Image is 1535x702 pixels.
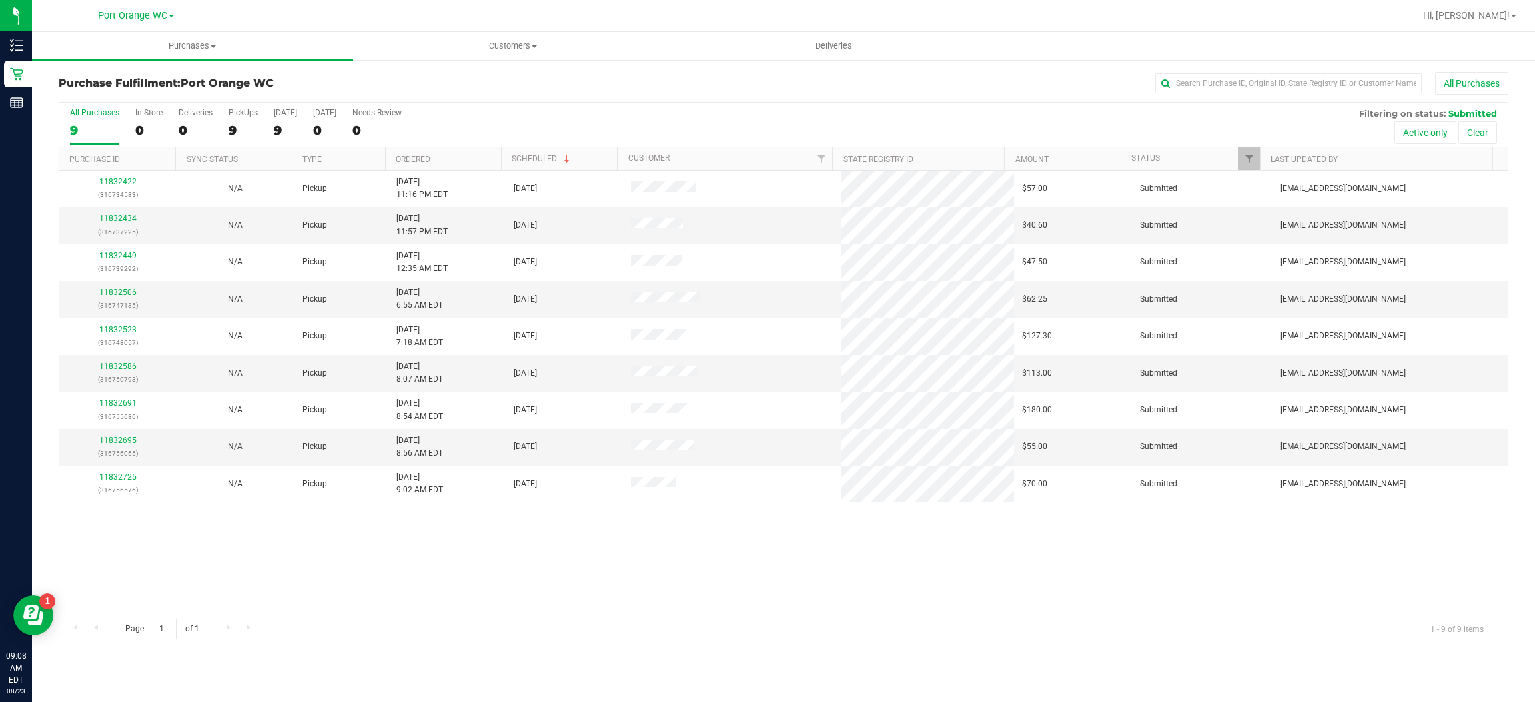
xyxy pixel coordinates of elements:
span: Submitted [1140,404,1177,416]
span: [DATE] 9:02 AM EDT [396,471,443,496]
div: 9 [229,123,258,138]
span: Submitted [1140,440,1177,453]
span: [EMAIL_ADDRESS][DOMAIN_NAME] [1280,440,1406,453]
p: (316755686) [67,410,169,423]
a: Ordered [396,155,430,164]
span: 1 - 9 of 9 items [1420,619,1494,639]
a: 11832586 [99,362,137,371]
span: [EMAIL_ADDRESS][DOMAIN_NAME] [1280,256,1406,268]
a: Purchases [32,32,353,60]
span: [DATE] 6:55 AM EDT [396,286,443,312]
span: Not Applicable [228,257,243,266]
button: N/A [228,404,243,416]
span: Page of 1 [114,619,210,639]
span: [EMAIL_ADDRESS][DOMAIN_NAME] [1280,293,1406,306]
span: Pickup [302,404,327,416]
iframe: Resource center [13,595,53,635]
button: N/A [228,367,243,380]
span: $55.00 [1022,440,1047,453]
span: $40.60 [1022,219,1047,232]
a: Filter [1238,147,1260,170]
span: Pickup [302,440,327,453]
span: [DATE] 11:57 PM EDT [396,212,448,238]
div: In Store [135,108,163,117]
inline-svg: Inventory [10,39,23,52]
span: [EMAIL_ADDRESS][DOMAIN_NAME] [1280,219,1406,232]
span: $47.50 [1022,256,1047,268]
div: 9 [70,123,119,138]
span: Port Orange WC [98,10,167,21]
a: Sync Status [187,155,238,164]
span: [DATE] [514,182,537,195]
button: Clear [1458,121,1497,144]
iframe: Resource center unread badge [39,593,55,609]
div: PickUps [229,108,258,117]
span: [DATE] 8:56 AM EDT [396,434,443,460]
a: Last Updated By [1271,155,1338,164]
a: 11832691 [99,398,137,408]
p: (316756576) [67,484,169,496]
p: 09:08 AM EDT [6,650,26,686]
span: Pickup [302,330,327,342]
a: Filter [810,147,832,170]
span: Pickup [302,367,327,380]
h3: Purchase Fulfillment: [59,77,542,89]
span: [DATE] [514,330,537,342]
span: [DATE] 8:54 AM EDT [396,397,443,422]
span: Hi, [PERSON_NAME]! [1423,10,1510,21]
span: [DATE] [514,440,537,453]
p: (316737225) [67,226,169,238]
p: (316739292) [67,262,169,275]
div: Deliveries [179,108,213,117]
input: Search Purchase ID, Original ID, State Registry ID or Customer Name... [1155,73,1422,93]
p: (316734583) [67,188,169,201]
span: Pickup [302,219,327,232]
span: [DATE] [514,256,537,268]
span: Port Orange WC [181,77,274,89]
span: [DATE] 7:18 AM EDT [396,324,443,349]
span: Submitted [1140,182,1177,195]
span: $70.00 [1022,478,1047,490]
span: [EMAIL_ADDRESS][DOMAIN_NAME] [1280,182,1406,195]
a: Scheduled [512,154,572,163]
span: Not Applicable [228,220,243,230]
span: Purchases [32,40,353,52]
inline-svg: Reports [10,96,23,109]
div: All Purchases [70,108,119,117]
span: [EMAIL_ADDRESS][DOMAIN_NAME] [1280,330,1406,342]
div: [DATE] [274,108,297,117]
div: [DATE] [313,108,336,117]
div: 9 [274,123,297,138]
button: Active only [1394,121,1456,144]
span: Not Applicable [228,479,243,488]
span: Submitted [1448,108,1497,119]
span: $127.30 [1022,330,1052,342]
a: 11832523 [99,325,137,334]
span: Deliveries [797,40,870,52]
span: $180.00 [1022,404,1052,416]
span: Submitted [1140,367,1177,380]
inline-svg: Retail [10,67,23,81]
p: (316748057) [67,336,169,349]
div: 0 [352,123,402,138]
a: 11832506 [99,288,137,297]
span: Submitted [1140,478,1177,490]
p: (316756065) [67,447,169,460]
a: 11832449 [99,251,137,260]
button: N/A [228,330,243,342]
button: N/A [228,440,243,453]
span: [DATE] 12:35 AM EDT [396,250,448,275]
span: [DATE] [514,219,537,232]
a: 11832695 [99,436,137,445]
span: [EMAIL_ADDRESS][DOMAIN_NAME] [1280,478,1406,490]
a: State Registry ID [843,155,913,164]
span: [DATE] [514,367,537,380]
span: Submitted [1140,256,1177,268]
span: $62.25 [1022,293,1047,306]
span: [DATE] 11:16 PM EDT [396,176,448,201]
span: Pickup [302,182,327,195]
span: Pickup [302,256,327,268]
span: [DATE] [514,293,537,306]
span: Not Applicable [228,184,243,193]
button: N/A [228,478,243,490]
